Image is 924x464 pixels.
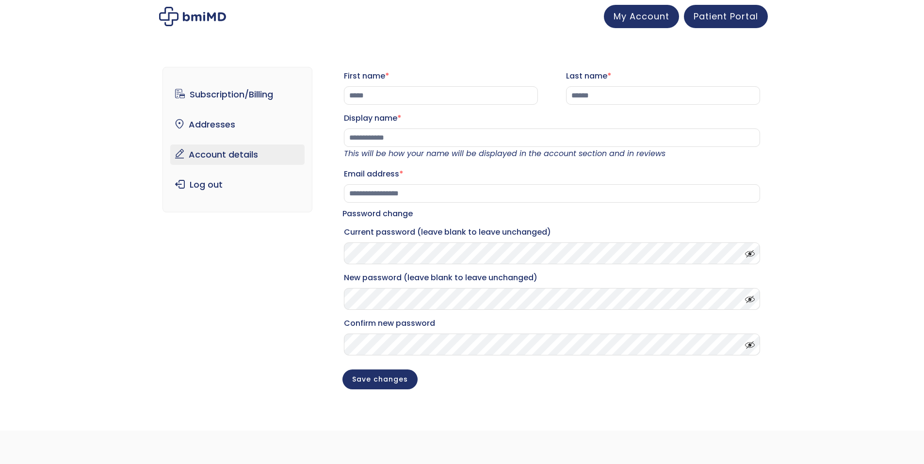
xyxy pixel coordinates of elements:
[170,114,305,135] a: Addresses
[342,369,418,389] button: Save changes
[170,144,305,165] a: Account details
[344,224,760,240] label: Current password (leave blank to leave unchanged)
[344,316,760,331] label: Confirm new password
[684,5,768,28] a: Patient Portal
[344,166,760,182] label: Email address
[604,5,679,28] a: My Account
[159,7,226,26] img: My account
[162,67,312,212] nav: Account pages
[566,68,760,84] label: Last name
[342,207,413,221] legend: Password change
[694,10,758,22] span: Patient Portal
[614,10,669,22] span: My Account
[344,111,760,126] label: Display name
[344,270,760,286] label: New password (leave blank to leave unchanged)
[344,148,665,159] em: This will be how your name will be displayed in the account section and in reviews
[170,175,305,195] a: Log out
[344,68,538,84] label: First name
[170,84,305,105] a: Subscription/Billing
